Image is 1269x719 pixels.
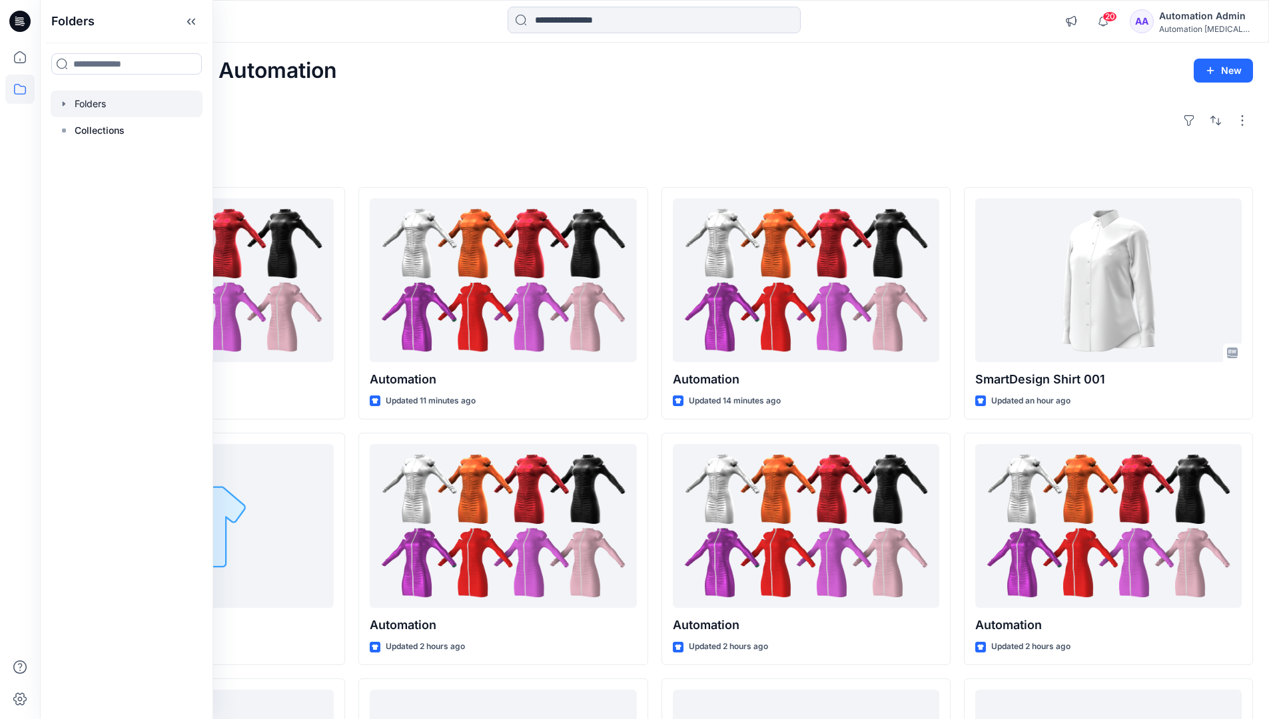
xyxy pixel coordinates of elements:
[673,198,939,363] a: Automation
[1130,9,1154,33] div: AA
[689,394,781,408] p: Updated 14 minutes ago
[975,616,1242,634] p: Automation
[370,444,636,608] a: Automation
[370,198,636,363] a: Automation
[1194,59,1253,83] button: New
[370,370,636,389] p: Automation
[386,394,476,408] p: Updated 11 minutes ago
[75,122,125,138] p: Collections
[56,158,1253,174] h4: Styles
[991,640,1070,654] p: Updated 2 hours ago
[673,616,939,634] p: Automation
[673,444,939,608] a: Automation
[689,640,768,654] p: Updated 2 hours ago
[386,640,465,654] p: Updated 2 hours ago
[1159,8,1252,24] div: Automation Admin
[370,616,636,634] p: Automation
[673,370,939,389] p: Automation
[975,370,1242,389] p: SmartDesign Shirt 001
[991,394,1070,408] p: Updated an hour ago
[975,198,1242,363] a: SmartDesign Shirt 001
[1102,11,1117,22] span: 20
[975,444,1242,608] a: Automation
[1159,24,1252,34] div: Automation [MEDICAL_DATA]...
